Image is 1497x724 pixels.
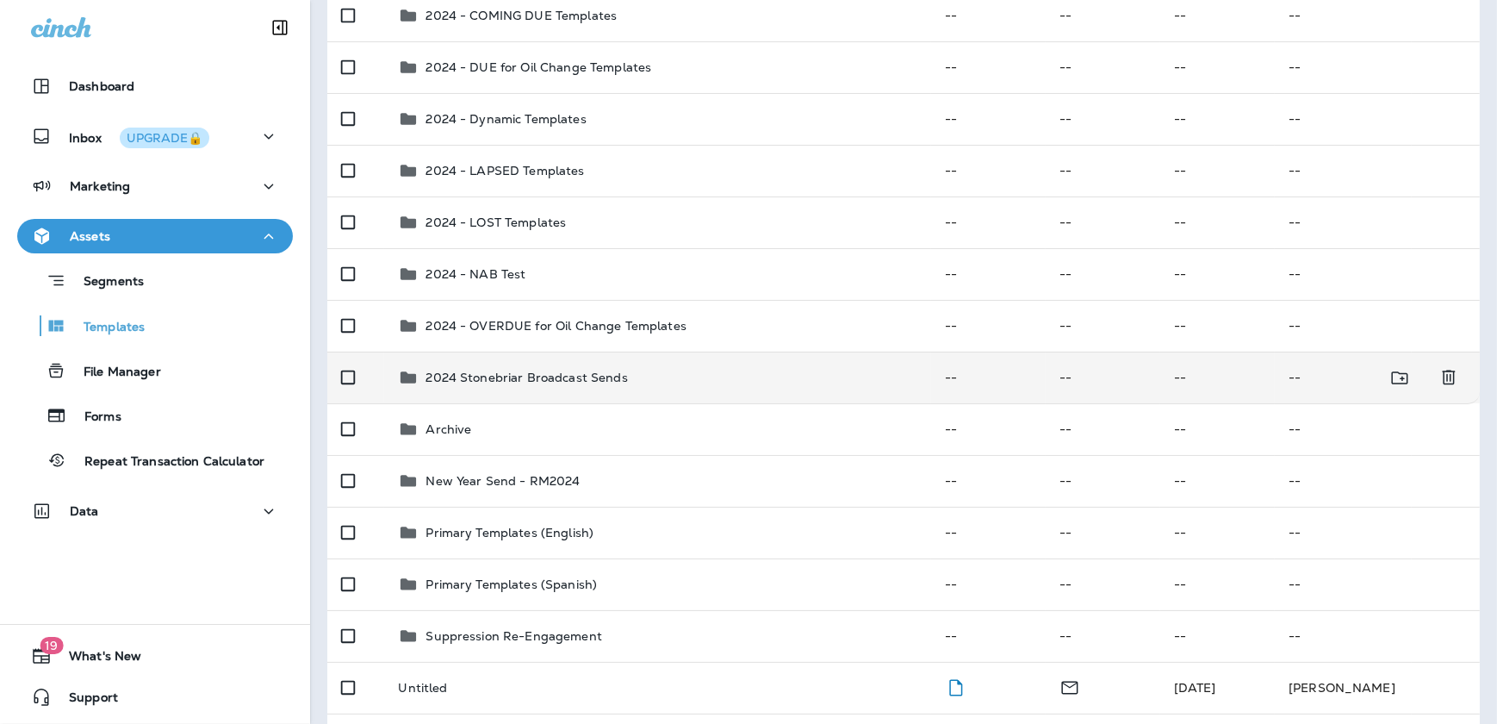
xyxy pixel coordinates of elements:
p: Primary Templates (Spanish) [425,577,597,591]
td: -- [1046,41,1160,93]
td: -- [1046,455,1160,507]
td: -- [1046,300,1160,352]
td: -- [931,197,1046,248]
p: Data [70,504,99,518]
td: [PERSON_NAME] [1275,662,1480,714]
td: -- [1275,93,1480,145]
td: -- [1160,507,1275,559]
td: -- [1046,197,1160,248]
td: -- [931,41,1046,93]
td: -- [1160,248,1275,300]
button: Marketing [17,169,293,203]
td: -- [1046,507,1160,559]
p: 2024 - LAPSED Templates [425,164,584,178]
p: Assets [70,229,110,243]
p: Templates [66,320,145,336]
span: 19 [40,637,63,654]
p: 2024 - LOST Templates [425,215,566,229]
td: -- [1275,145,1480,197]
td: -- [1275,352,1412,403]
td: -- [1160,455,1275,507]
p: 2024 - COMING DUE Templates [425,9,617,22]
button: Collapse Sidebar [256,10,304,45]
td: -- [931,93,1046,145]
button: Templates [17,308,293,344]
td: -- [1160,93,1275,145]
p: Inbox [69,128,209,146]
td: -- [1275,507,1480,559]
button: InboxUPGRADE🔒 [17,119,293,153]
td: -- [1275,41,1480,93]
span: What's New [52,649,141,670]
p: 2024 Stonebriar Broadcast Sends [425,371,627,384]
td: -- [1160,403,1275,455]
td: -- [1160,41,1275,93]
button: UPGRADE🔒 [120,128,209,148]
td: -- [1046,559,1160,610]
p: Dashboard [69,79,134,93]
p: New Year Send - RM2024 [425,474,580,488]
p: Suppression Re-Engagement [425,629,602,643]
td: -- [931,403,1046,455]
button: Dashboard [17,69,293,103]
button: Data [17,494,293,528]
td: -- [1160,559,1275,610]
td: -- [1046,93,1160,145]
div: UPGRADE🔒 [127,132,202,144]
td: -- [1046,610,1160,662]
span: Priscilla Valverde [1174,680,1216,696]
td: -- [1160,197,1275,248]
td: -- [1275,248,1480,300]
button: Assets [17,219,293,253]
button: Delete [1432,360,1466,396]
p: Segments [66,274,144,291]
p: 2024 - Dynamic Templates [425,112,586,126]
p: 2024 - OVERDUE for Oil Change Templates [425,319,686,333]
span: Support [52,690,118,711]
td: -- [931,507,1046,559]
td: -- [1160,352,1275,403]
td: -- [931,248,1046,300]
span: Draft [945,678,966,694]
button: Repeat Transaction Calculator [17,442,293,478]
td: -- [1275,455,1480,507]
span: Email [1059,678,1080,694]
td: -- [931,610,1046,662]
p: Primary Templates (English) [425,526,593,540]
button: Forms [17,397,293,434]
p: Marketing [70,179,130,193]
p: File Manager [66,365,161,381]
p: 2024 - DUE for Oil Change Templates [425,60,651,74]
td: -- [931,145,1046,197]
td: -- [1046,352,1160,403]
button: Support [17,680,293,715]
p: 2024 - NAB Test [425,267,525,281]
p: Forms [67,409,121,426]
td: -- [1046,145,1160,197]
td: -- [1275,197,1480,248]
td: -- [1046,403,1160,455]
td: -- [931,455,1046,507]
td: -- [1160,145,1275,197]
td: -- [1160,610,1275,662]
p: Archive [425,422,471,436]
td: -- [1160,300,1275,352]
button: Segments [17,262,293,299]
td: -- [931,300,1046,352]
button: File Manager [17,353,293,389]
p: Repeat Transaction Calculator [67,454,264,471]
td: -- [931,352,1046,403]
td: -- [1275,403,1480,455]
button: 19What's New [17,639,293,673]
td: -- [1275,559,1480,610]
td: -- [931,559,1046,610]
td: -- [1275,300,1480,352]
td: -- [1275,610,1480,662]
td: -- [1046,248,1160,300]
button: Move to folder [1382,360,1418,396]
p: Untitled [398,681,447,695]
